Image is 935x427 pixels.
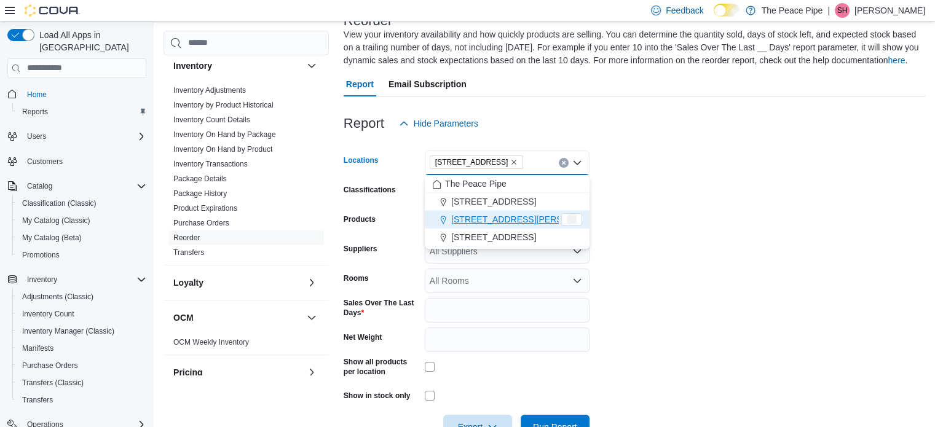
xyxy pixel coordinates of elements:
[344,273,369,283] label: Rooms
[17,393,58,407] a: Transfers
[414,117,478,130] span: Hide Parameters
[12,323,151,340] button: Inventory Manager (Classic)
[304,365,319,380] button: Pricing
[2,178,151,195] button: Catalog
[17,324,119,339] a: Inventory Manager (Classic)
[22,179,57,194] button: Catalog
[173,203,237,213] span: Product Expirations
[22,361,78,370] span: Purchase Orders
[173,85,246,95] span: Inventory Adjustments
[17,375,89,390] a: Transfers (Classic)
[12,246,151,264] button: Promotions
[17,248,65,262] a: Promotions
[425,229,590,246] button: [STREET_ADDRESS]
[22,154,68,169] a: Customers
[394,111,483,136] button: Hide Parameters
[445,178,507,190] span: The Peace Pipe
[17,196,101,211] a: Classification (Classic)
[34,29,146,53] span: Load All Apps in [GEOGRAPHIC_DATA]
[17,230,87,245] a: My Catalog (Beta)
[22,378,84,388] span: Transfers (Classic)
[835,3,850,18] div: Sarah Hatch
[22,250,60,260] span: Promotions
[22,107,48,117] span: Reports
[17,324,146,339] span: Inventory Manager (Classic)
[451,195,536,208] span: [STREET_ADDRESS]
[2,271,151,288] button: Inventory
[173,174,227,183] a: Package Details
[572,246,582,256] button: Open list of options
[173,189,227,198] a: Package History
[173,60,302,72] button: Inventory
[22,326,114,336] span: Inventory Manager (Classic)
[510,159,518,166] button: Remove 31 Celina St from selection in this group
[173,174,227,184] span: Package Details
[173,130,276,139] a: Inventory On Hand by Package
[22,233,82,243] span: My Catalog (Beta)
[173,144,272,154] span: Inventory On Hand by Product
[22,272,146,287] span: Inventory
[12,374,151,391] button: Transfers (Classic)
[27,275,57,284] span: Inventory
[17,289,98,304] a: Adjustments (Classic)
[435,156,508,168] span: [STREET_ADDRESS]
[451,231,536,243] span: [STREET_ADDRESS]
[12,391,151,409] button: Transfers
[344,357,420,377] label: Show all products per location
[173,233,200,243] span: Reorder
[17,341,58,356] a: Manifests
[164,335,329,355] div: OCM
[572,158,582,168] button: Close list of options
[173,338,249,347] a: OCM Weekly Inventory
[27,157,63,166] span: Customers
[173,337,249,347] span: OCM Weekly Inventory
[344,116,384,131] h3: Report
[344,391,411,401] label: Show in stock only
[12,357,151,374] button: Purchase Orders
[173,276,203,289] h3: Loyalty
[22,292,93,302] span: Adjustments (Classic)
[827,3,830,18] p: |
[888,55,905,65] a: here
[17,289,146,304] span: Adjustments (Classic)
[17,358,83,373] a: Purchase Orders
[17,104,146,119] span: Reports
[12,288,151,305] button: Adjustments (Classic)
[854,3,925,18] p: [PERSON_NAME]
[173,233,200,242] a: Reorder
[173,115,250,125] span: Inventory Count Details
[173,204,237,213] a: Product Expirations
[762,3,823,18] p: The Peace Pipe
[173,116,250,124] a: Inventory Count Details
[304,310,319,325] button: OCM
[451,213,607,225] span: [STREET_ADDRESS][PERSON_NAME]
[17,230,146,245] span: My Catalog (Beta)
[12,195,151,212] button: Classification (Classic)
[17,248,146,262] span: Promotions
[344,214,376,224] label: Products
[173,130,276,139] span: Inventory On Hand by Package
[12,212,151,229] button: My Catalog (Classic)
[12,305,151,323] button: Inventory Count
[837,3,848,18] span: SH
[17,213,146,228] span: My Catalog (Classic)
[17,196,146,211] span: Classification (Classic)
[346,72,374,96] span: Report
[17,307,146,321] span: Inventory Count
[344,185,396,195] label: Classifications
[25,4,80,17] img: Cova
[17,393,146,407] span: Transfers
[22,129,51,144] button: Users
[425,211,590,229] button: [STREET_ADDRESS][PERSON_NAME]
[344,155,379,165] label: Locations
[22,154,146,169] span: Customers
[173,159,248,169] span: Inventory Transactions
[22,309,74,319] span: Inventory Count
[572,276,582,286] button: Open list of options
[344,28,919,67] div: View your inventory availability and how quickly products are selling. You can determine the quan...
[344,244,377,254] label: Suppliers
[173,366,202,378] h3: Pricing
[425,175,590,246] div: Choose from the following options
[164,83,329,265] div: Inventory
